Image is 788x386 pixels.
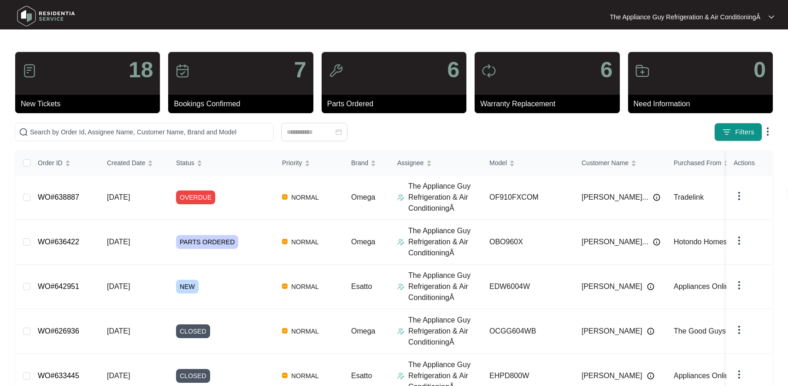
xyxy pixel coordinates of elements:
p: 7 [294,59,306,81]
a: WO#633445 [38,372,79,380]
span: PARTS ORDERED [176,235,238,249]
span: Order ID [38,158,63,168]
p: The Appliance Guy Refrigeration & Air ConditioningÂ [408,225,482,259]
span: NEW [176,280,199,294]
img: residentia service logo [14,2,78,30]
span: [PERSON_NAME] [582,370,642,381]
span: Model [489,158,507,168]
img: Info icon [653,194,660,201]
img: Assigner Icon [397,238,405,246]
img: Info icon [653,238,660,246]
span: Hotondo Homes [674,238,727,246]
span: Appliances Online [674,282,733,290]
img: Vercel Logo [282,328,288,334]
td: OBO960X [482,220,574,265]
img: Info icon [647,328,654,335]
p: The Appliance Guy Refrigeration & Air ConditioningÂ [408,315,482,348]
span: Customer Name [582,158,629,168]
th: Priority [275,151,344,175]
span: Omega [351,238,375,246]
a: WO#638887 [38,193,79,201]
img: Assigner Icon [397,372,405,380]
span: Brand [351,158,368,168]
img: Info icon [647,283,654,290]
img: dropdown arrow [762,126,773,137]
p: The Appliance Guy Refrigeration & Air ConditioningÂ [408,181,482,214]
span: [DATE] [107,238,130,246]
img: Vercel Logo [282,194,288,200]
img: search-icon [19,127,28,137]
img: filter icon [722,127,731,137]
img: Info icon [647,372,654,380]
img: icon [329,63,343,78]
span: NORMAL [288,326,323,337]
a: WO#642951 [38,282,79,290]
p: Bookings Confirmed [174,98,313,109]
span: [PERSON_NAME] [582,326,642,337]
p: Parts Ordered [327,98,466,109]
img: dropdown arrow [734,280,745,291]
td: EDW6004W [482,265,574,309]
img: dropdown arrow [734,324,745,335]
span: NORMAL [288,236,323,248]
p: New Tickets [21,98,160,109]
p: 18 [129,59,153,81]
span: The Good Guys [674,327,726,335]
span: Purchased From [674,158,721,168]
p: The Appliance Guy Refrigeration & Air ConditioningÂ [408,270,482,303]
span: CLOSED [176,324,210,338]
a: WO#626936 [38,327,79,335]
span: [DATE] [107,327,130,335]
p: 6 [447,59,459,81]
button: filter iconFilters [714,123,762,141]
p: Warranty Replacement [480,98,619,109]
img: Vercel Logo [282,283,288,289]
th: Created Date [100,151,169,175]
img: dropdown arrow [734,190,745,202]
span: Esatto [351,282,372,290]
img: dropdown arrow [734,235,745,246]
span: [PERSON_NAME] [582,281,642,292]
img: Assigner Icon [397,194,405,201]
img: icon [175,63,190,78]
th: Brand [344,151,390,175]
th: Actions [726,151,772,175]
span: CLOSED [176,369,210,383]
span: [DATE] [107,193,130,201]
span: Omega [351,193,375,201]
th: Model [482,151,574,175]
span: [PERSON_NAME]... [582,236,648,248]
img: dropdown arrow [769,15,774,19]
span: NORMAL [288,370,323,381]
span: Esatto [351,372,372,380]
th: Order ID [30,151,100,175]
img: icon [22,63,37,78]
th: Status [169,151,275,175]
a: WO#636422 [38,238,79,246]
img: Vercel Logo [282,239,288,244]
th: Customer Name [574,151,666,175]
img: Assigner Icon [397,328,405,335]
th: Purchased From [666,151,759,175]
span: Assignee [397,158,424,168]
span: [PERSON_NAME]... [582,192,648,203]
input: Search by Order Id, Assignee Name, Customer Name, Brand and Model [30,127,270,137]
p: 0 [753,59,766,81]
span: OVERDUE [176,190,215,204]
img: icon [635,63,650,78]
span: Tradelink [674,193,704,201]
img: icon [482,63,496,78]
span: NORMAL [288,192,323,203]
td: OCGG604WB [482,309,574,354]
span: [DATE] [107,282,130,290]
span: Priority [282,158,302,168]
img: Assigner Icon [397,283,405,290]
span: [DATE] [107,372,130,380]
span: Created Date [107,158,145,168]
td: OF910FXCOM [482,175,574,220]
p: The Appliance Guy Refrigeration & Air ConditioningÂ [610,12,760,22]
img: Vercel Logo [282,373,288,378]
img: dropdown arrow [734,369,745,380]
p: 6 [600,59,613,81]
span: Omega [351,327,375,335]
